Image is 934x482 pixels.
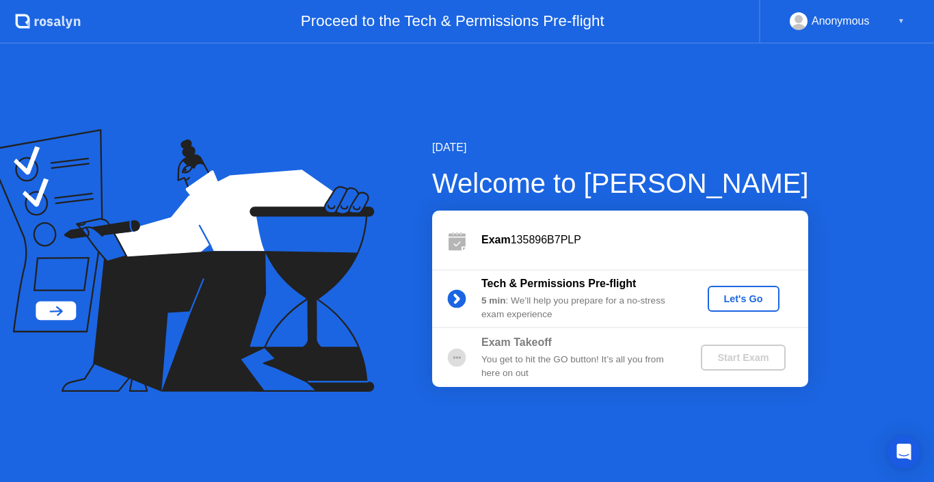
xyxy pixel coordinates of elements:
[481,294,678,322] div: : We’ll help you prepare for a no-stress exam experience
[432,163,809,204] div: Welcome to [PERSON_NAME]
[888,436,920,468] div: Open Intercom Messenger
[701,345,785,371] button: Start Exam
[812,12,870,30] div: Anonymous
[481,278,636,289] b: Tech & Permissions Pre-flight
[898,12,905,30] div: ▼
[481,295,506,306] b: 5 min
[481,234,511,245] b: Exam
[432,139,809,156] div: [DATE]
[481,336,552,348] b: Exam Takeoff
[706,352,779,363] div: Start Exam
[481,353,678,381] div: You get to hit the GO button! It’s all you from here on out
[713,293,774,304] div: Let's Go
[708,286,779,312] button: Let's Go
[481,232,808,248] div: 135896B7PLP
